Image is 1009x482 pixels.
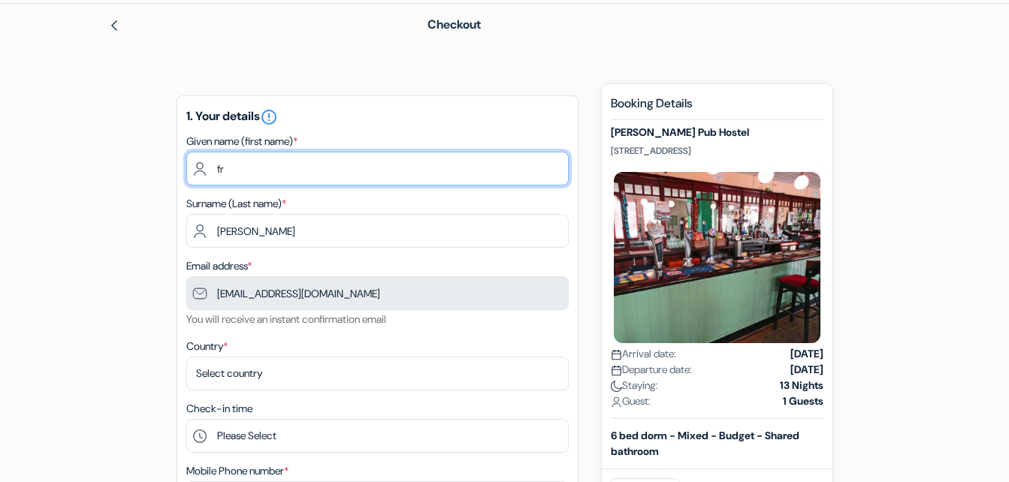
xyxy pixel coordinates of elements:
[611,126,823,139] h5: [PERSON_NAME] Pub Hostel
[611,429,799,458] b: 6 bed dorm - Mixed - Budget - Shared bathroom
[427,17,481,32] span: Checkout
[186,258,252,274] label: Email address
[260,108,278,126] i: error_outline
[611,145,823,157] p: [STREET_ADDRESS]
[186,463,289,479] label: Mobile Phone number
[186,401,252,417] label: Check-in time
[790,362,823,378] strong: [DATE]
[260,108,278,124] a: error_outline
[186,312,386,326] small: You will receive an instant confirmation email
[186,214,569,248] input: Enter last name
[780,378,823,393] strong: 13 Nights
[611,349,622,360] img: calendar.svg
[611,362,692,378] span: Departure date:
[108,20,120,32] img: left_arrow.svg
[611,365,622,376] img: calendar.svg
[611,346,676,362] span: Arrival date:
[186,152,569,185] input: Enter first name
[790,346,823,362] strong: [DATE]
[186,196,286,212] label: Surname (Last name)
[783,393,823,409] strong: 1 Guests
[611,396,622,408] img: user_icon.svg
[611,96,823,120] h5: Booking Details
[611,378,658,393] span: Staying:
[186,134,298,149] label: Given name (first name)
[611,393,651,409] span: Guest:
[186,276,569,310] input: Enter email address
[186,339,228,354] label: Country
[611,381,622,392] img: moon.svg
[186,108,569,126] h5: 1. Your details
